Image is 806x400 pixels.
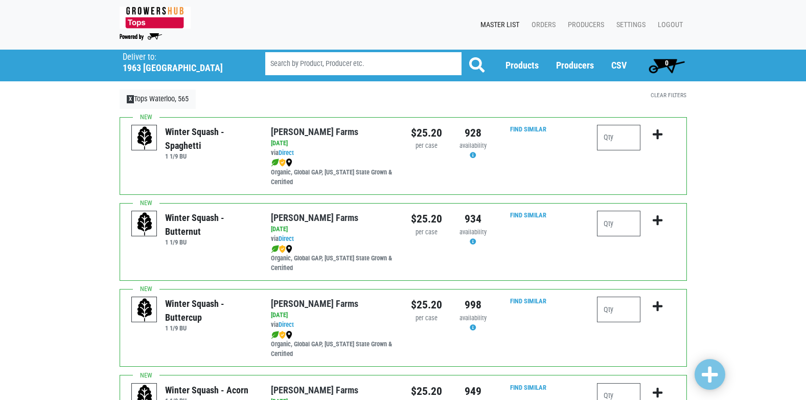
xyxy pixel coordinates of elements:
[271,158,395,187] div: Organic, Global GAP, [US_STATE] State Grown & Certified
[165,125,256,152] div: Winter Squash - Spaghetti
[611,60,627,71] a: CSV
[265,52,462,75] input: Search by Product, Producer etc.
[650,15,687,35] a: Logout
[132,297,157,323] img: placeholder-variety-43d6402dacf2d531de610a020419775a.svg
[165,152,256,160] h6: 1 1/9 BU
[165,211,256,238] div: Winter Squash - Butternut
[286,245,292,253] img: map_marker-0e94453035b3232a4d21701695807de9.png
[271,331,279,339] img: leaf-e5c59151409436ccce96b2ca1b28e03c.png
[271,225,395,234] div: [DATE]
[411,211,442,227] div: $25.20
[597,125,640,150] input: Qty
[271,159,279,167] img: leaf-e5c59151409436ccce96b2ca1b28e03c.png
[271,148,395,158] div: via
[472,15,523,35] a: Master List
[608,15,650,35] a: Settings
[510,211,546,219] a: Find Similar
[459,228,487,236] span: availability
[271,212,358,223] a: [PERSON_NAME] Farms
[457,383,489,399] div: 949
[279,245,286,253] img: safety-e55c860ca8c00a9c171001a62a92dabd.png
[271,330,395,359] div: Organic, Global GAP, [US_STATE] State Grown & Certified
[411,125,442,141] div: $25.20
[510,297,546,305] a: Find Similar
[120,33,162,40] img: Powered by Big Wheelbarrow
[271,385,358,395] a: [PERSON_NAME] Farms
[411,314,442,323] div: per case
[123,62,239,74] h5: 1963 [GEOGRAPHIC_DATA]
[279,149,294,157] a: Direct
[286,159,292,167] img: map_marker-0e94453035b3232a4d21701695807de9.png
[271,234,395,244] div: via
[523,15,560,35] a: Orders
[271,126,358,137] a: [PERSON_NAME] Farms
[120,7,191,29] img: 279edf242af8f9d49a69d9d2afa010fb.png
[597,211,640,236] input: Qty
[165,383,248,397] div: Winter Squash - Acorn
[165,297,256,324] div: Winter Squash - Buttercup
[560,15,608,35] a: Producers
[123,50,247,74] span: Tops Waterloo, 565 (1963 Kingdom Plaza, Waterloo, NY 13165, USA)
[644,55,689,76] a: 0
[505,60,539,71] a: Products
[120,90,196,109] a: XTops Waterloo, 565
[651,92,686,99] a: Clear Filters
[165,238,256,246] h6: 1 1/9 BU
[556,60,594,71] a: Producers
[510,384,546,391] a: Find Similar
[457,297,489,313] div: 998
[132,125,157,151] img: placeholder-variety-43d6402dacf2d531de610a020419775a.svg
[279,331,286,339] img: safety-e55c860ca8c00a9c171001a62a92dabd.png
[271,139,395,148] div: [DATE]
[271,245,279,253] img: leaf-e5c59151409436ccce96b2ca1b28e03c.png
[411,297,442,313] div: $25.20
[459,314,487,322] span: availability
[165,324,256,332] h6: 1 1/9 BU
[457,211,489,227] div: 934
[132,211,157,237] img: placeholder-variety-43d6402dacf2d531de610a020419775a.svg
[411,141,442,151] div: per case
[279,321,294,328] a: Direct
[411,228,442,237] div: per case
[510,125,546,133] a: Find Similar
[457,125,489,141] div: 928
[459,142,487,149] span: availability
[286,331,292,339] img: map_marker-0e94453035b3232a4d21701695807de9.png
[597,297,640,322] input: Qty
[665,59,669,67] span: 0
[271,244,395,273] div: Organic, Global GAP, [US_STATE] State Grown & Certified
[123,52,239,62] p: Deliver to:
[127,95,134,103] span: X
[271,320,395,330] div: via
[279,235,294,242] a: Direct
[271,298,358,309] a: [PERSON_NAME] Farms
[279,159,286,167] img: safety-e55c860ca8c00a9c171001a62a92dabd.png
[271,310,395,320] div: [DATE]
[411,383,442,399] div: $25.20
